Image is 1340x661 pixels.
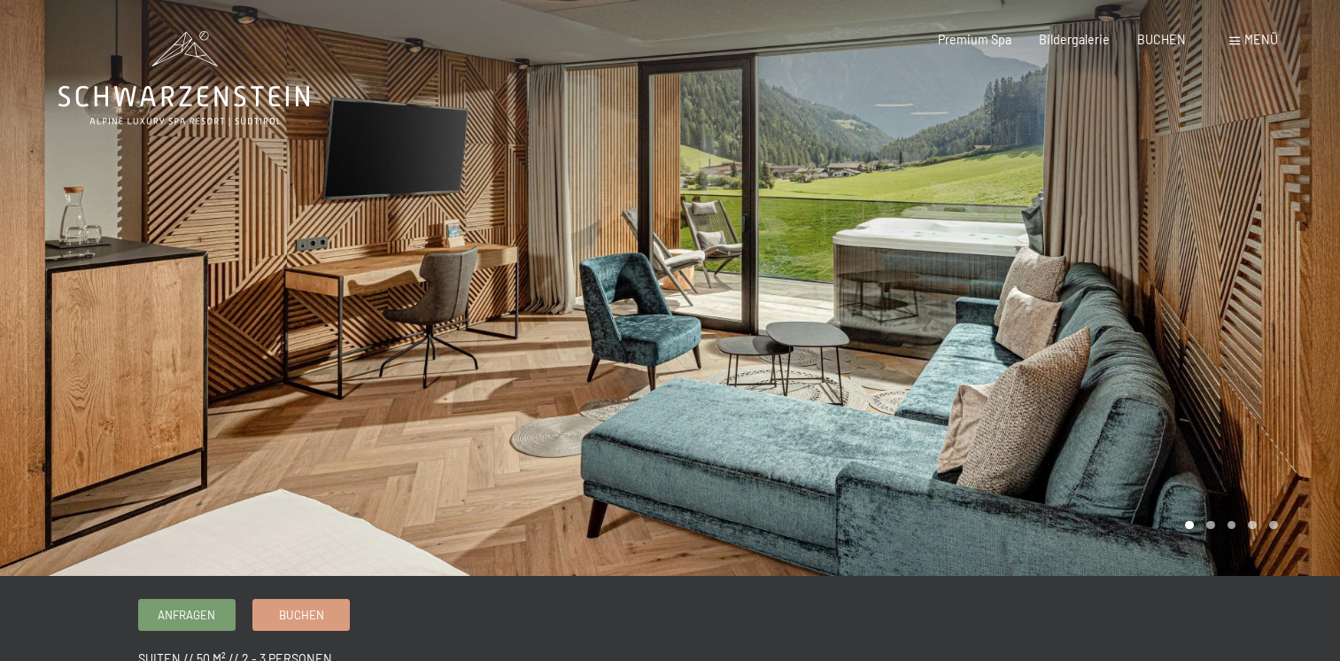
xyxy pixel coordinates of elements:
[158,607,215,623] span: Anfragen
[253,600,349,629] a: Buchen
[139,600,235,629] a: Anfragen
[1039,32,1110,47] a: Bildergalerie
[1137,32,1186,47] a: BUCHEN
[279,607,324,623] span: Buchen
[938,32,1011,47] a: Premium Spa
[1244,32,1278,47] span: Menü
